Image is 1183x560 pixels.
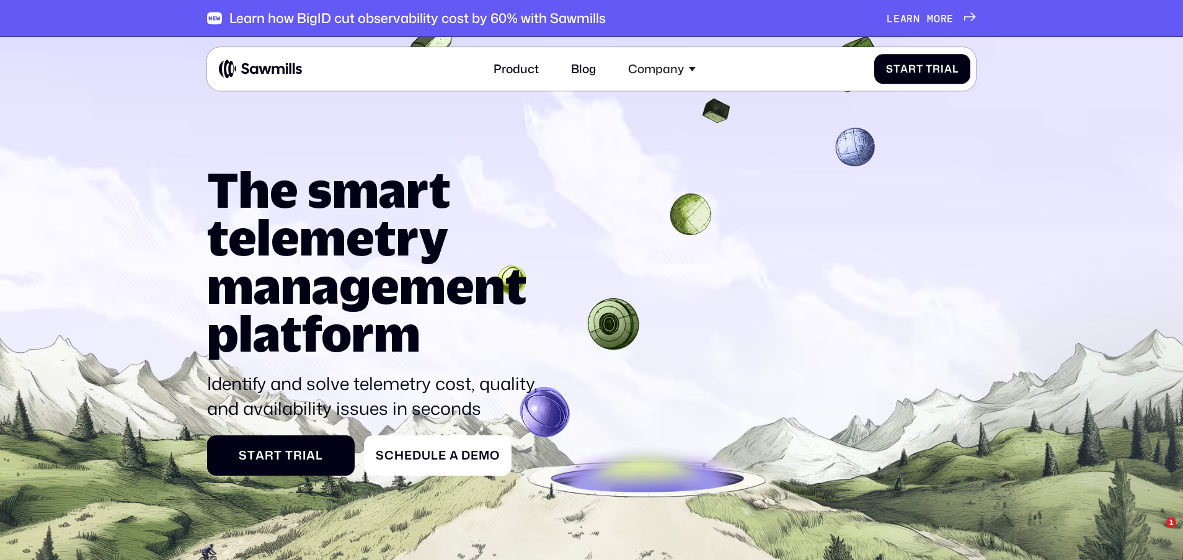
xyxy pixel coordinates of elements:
span: a [900,63,908,75]
span: a [900,12,907,25]
span: D [461,448,471,463]
span: h [394,448,404,463]
a: StartTrial [874,54,970,84]
span: a [450,448,459,463]
span: t [274,448,282,463]
span: a [944,63,952,75]
span: r [908,63,916,75]
span: c [384,448,394,463]
span: e [893,12,900,25]
span: S [376,448,384,463]
a: ScheduleaDemo [364,435,512,476]
span: t [247,448,255,463]
span: o [490,448,500,463]
h1: The smart telemetry management platform [207,166,550,357]
span: r [941,12,947,25]
span: r [906,12,913,25]
span: r [265,448,274,463]
span: i [303,448,306,463]
a: Product [484,53,547,84]
p: Identify and solve telemetry cost, quality, and availability issues in seconds [207,371,550,420]
a: StartTrial [207,435,355,476]
span: l [431,448,438,463]
span: a [255,448,265,463]
span: T [926,63,933,75]
div: Company [628,62,684,76]
a: Blog [562,53,605,84]
span: r [933,63,941,75]
span: S [886,63,893,75]
span: 1 [1166,518,1176,528]
div: Company [619,53,704,84]
span: L [887,12,893,25]
span: e [438,448,446,463]
span: i [941,63,944,75]
div: Learn how BigID cut observability cost by 60% with Sawmills [229,11,606,27]
span: u [422,448,431,463]
span: e [404,448,412,463]
span: t [893,63,900,75]
span: T [285,448,293,463]
span: m [927,12,934,25]
span: e [471,448,479,463]
span: o [934,12,941,25]
span: d [412,448,422,463]
span: e [947,12,954,25]
span: r [293,448,303,463]
span: m [479,448,490,463]
span: t [916,63,923,75]
a: Learnmore [887,12,976,25]
span: a [306,448,316,463]
span: S [239,448,247,463]
span: n [913,12,920,25]
span: l [952,63,959,75]
span: l [316,448,323,463]
iframe: Intercom live chat [1141,518,1171,548]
